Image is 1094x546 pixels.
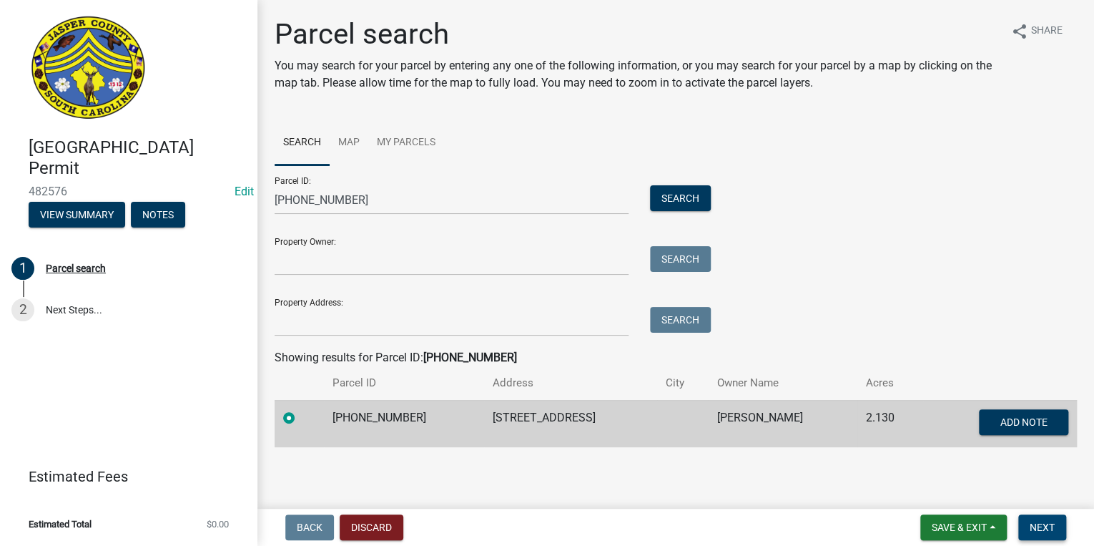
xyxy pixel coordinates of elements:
[235,185,254,198] a: Edit
[423,351,517,364] strong: [PHONE_NUMBER]
[1000,17,1074,45] button: shareShare
[932,522,987,533] span: Save & Exit
[650,185,711,211] button: Search
[275,349,1077,366] div: Showing results for Parcel ID:
[650,246,711,272] button: Search
[11,257,34,280] div: 1
[11,298,34,321] div: 2
[275,120,330,166] a: Search
[330,120,368,166] a: Map
[29,520,92,529] span: Estimated Total
[340,515,403,540] button: Discard
[131,210,185,221] wm-modal-confirm: Notes
[46,263,106,273] div: Parcel search
[297,522,322,533] span: Back
[709,400,857,447] td: [PERSON_NAME]
[285,515,334,540] button: Back
[1011,23,1028,40] i: share
[1000,416,1047,427] span: Add Note
[650,307,711,333] button: Search
[131,202,185,228] button: Notes
[1031,23,1063,40] span: Share
[29,137,246,179] h4: [GEOGRAPHIC_DATA] Permit
[29,15,148,122] img: Jasper County, South Carolina
[857,366,923,400] th: Acres
[275,17,1000,52] h1: Parcel search
[235,185,254,198] wm-modal-confirm: Edit Application Number
[29,210,125,221] wm-modal-confirm: Summary
[484,400,657,447] td: [STREET_ADDRESS]
[324,366,484,400] th: Parcel ID
[275,57,1000,92] p: You may search for your parcel by entering any one of the following information, or you may searc...
[11,462,235,491] a: Estimated Fees
[657,366,709,400] th: City
[979,409,1068,435] button: Add Note
[324,400,484,447] td: [PHONE_NUMBER]
[368,120,444,166] a: My Parcels
[709,366,857,400] th: Owner Name
[857,400,923,447] td: 2.130
[1030,522,1055,533] span: Next
[920,515,1007,540] button: Save & Exit
[1018,515,1066,540] button: Next
[484,366,657,400] th: Address
[29,185,229,198] span: 482576
[29,202,125,228] button: View Summary
[207,520,229,529] span: $0.00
